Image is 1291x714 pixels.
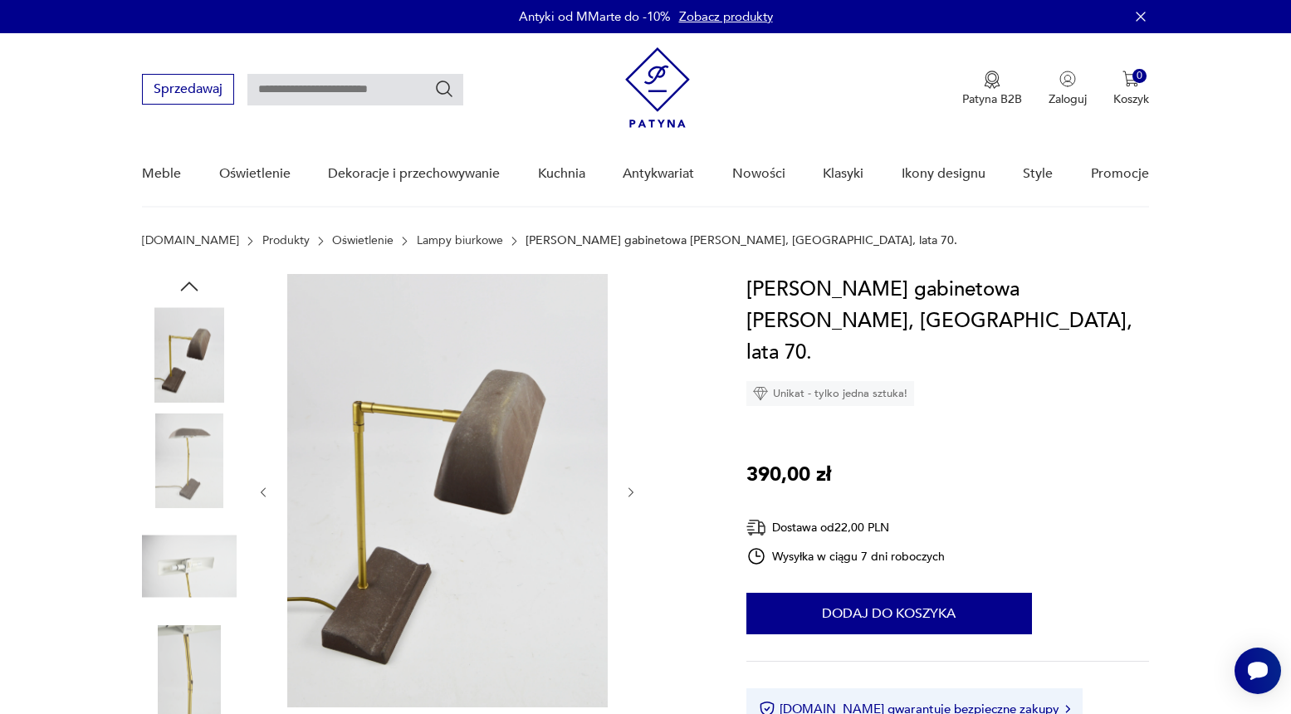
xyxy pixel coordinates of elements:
p: Patyna B2B [962,91,1022,107]
div: 0 [1132,69,1147,83]
img: Ikona diamentu [753,386,768,401]
button: 0Koszyk [1113,71,1149,107]
p: Koszyk [1113,91,1149,107]
a: Zobacz produkty [679,8,773,25]
a: Meble [142,142,181,206]
a: Promocje [1091,142,1149,206]
button: Sprzedawaj [142,74,234,105]
img: Ikona medalu [984,71,1000,89]
a: Sprzedawaj [142,85,234,96]
img: Ikonka użytkownika [1059,71,1076,87]
img: Zdjęcie produktu Lampka gabinetowa Hillebrand, Niemcy, lata 70. [142,307,237,402]
a: Nowości [732,142,785,206]
p: [PERSON_NAME] gabinetowa [PERSON_NAME], [GEOGRAPHIC_DATA], lata 70. [526,234,957,247]
a: Ikona medaluPatyna B2B [962,71,1022,107]
a: Oświetlenie [332,234,394,247]
img: Zdjęcie produktu Lampka gabinetowa Hillebrand, Niemcy, lata 70. [142,413,237,508]
p: Antyki od MMarte do -10% [519,8,671,25]
a: Klasyki [823,142,863,206]
a: Style [1023,142,1053,206]
button: Szukaj [434,79,454,99]
a: Ikony designu [902,142,985,206]
img: Patyna - sklep z meblami i dekoracjami vintage [625,47,690,128]
p: 390,00 zł [746,459,831,491]
img: Zdjęcie produktu Lampka gabinetowa Hillebrand, Niemcy, lata 70. [287,274,608,707]
div: Unikat - tylko jedna sztuka! [746,381,914,406]
img: Ikona strzałki w prawo [1065,705,1070,713]
div: Dostawa od 22,00 PLN [746,517,946,538]
img: Ikona koszyka [1122,71,1139,87]
a: Produkty [262,234,310,247]
img: Zdjęcie produktu Lampka gabinetowa Hillebrand, Niemcy, lata 70. [142,519,237,614]
iframe: Smartsupp widget button [1235,648,1281,694]
a: Antykwariat [623,142,694,206]
div: Wysyłka w ciągu 7 dni roboczych [746,546,946,566]
a: [DOMAIN_NAME] [142,234,239,247]
a: Kuchnia [538,142,585,206]
p: Zaloguj [1049,91,1087,107]
a: Oświetlenie [219,142,291,206]
img: Ikona dostawy [746,517,766,538]
button: Dodaj do koszyka [746,593,1032,634]
button: Zaloguj [1049,71,1087,107]
a: Lampy biurkowe [417,234,503,247]
button: Patyna B2B [962,71,1022,107]
a: Dekoracje i przechowywanie [328,142,500,206]
h1: [PERSON_NAME] gabinetowa [PERSON_NAME], [GEOGRAPHIC_DATA], lata 70. [746,274,1149,369]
